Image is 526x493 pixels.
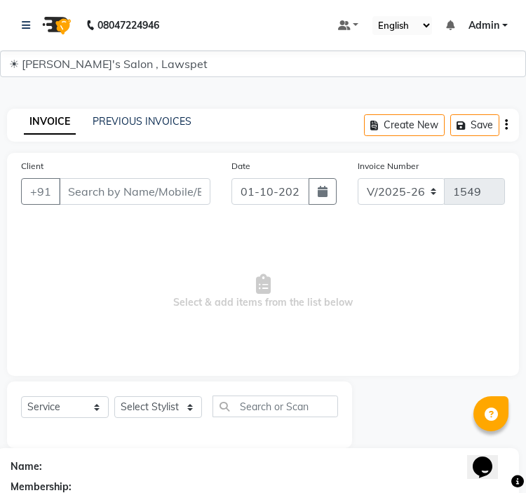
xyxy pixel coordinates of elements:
input: Search or Scan [213,396,338,417]
span: Admin [468,18,499,33]
iframe: chat widget [467,437,512,479]
button: +91 [21,178,60,205]
a: PREVIOUS INVOICES [93,115,191,128]
div: Name: [11,459,42,474]
label: Client [21,160,43,173]
b: 08047224946 [97,6,159,45]
label: Date [231,160,250,173]
input: Search by Name/Mobile/Email/Code [59,178,210,205]
button: Create New [364,114,445,136]
span: Select & add items from the list below [21,222,505,362]
a: INVOICE [24,109,76,135]
img: logo [36,6,75,45]
label: Invoice Number [358,160,419,173]
button: Save [450,114,499,136]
